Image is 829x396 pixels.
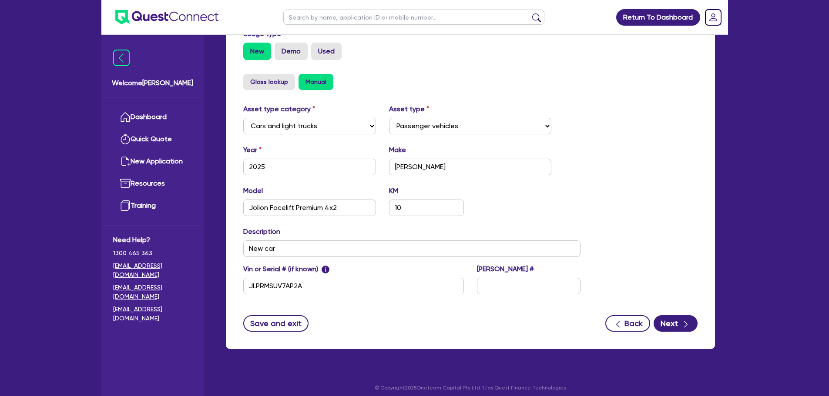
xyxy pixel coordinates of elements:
[220,384,721,392] p: © Copyright 2025 Oneteam Capital Pty Ltd T/as Quest Finance Technologies
[322,266,329,273] span: i
[275,43,308,60] label: Demo
[605,315,650,332] button: Back
[113,283,192,301] a: [EMAIL_ADDRESS][DOMAIN_NAME]
[243,104,315,114] label: Asset type category
[115,10,218,24] img: quest-connect-logo-blue
[113,235,192,245] span: Need Help?
[311,43,342,60] label: Used
[477,264,534,274] label: [PERSON_NAME] #
[283,10,544,25] input: Search by name, application ID or mobile number...
[113,128,192,150] a: Quick Quote
[113,50,130,66] img: icon-menu-close
[113,195,192,217] a: Training
[113,305,192,323] a: [EMAIL_ADDRESS][DOMAIN_NAME]
[113,173,192,195] a: Resources
[112,78,193,88] span: Welcome [PERSON_NAME]
[243,74,295,90] button: Glass lookup
[120,156,131,166] img: new-application
[243,186,263,196] label: Model
[113,249,192,258] span: 1300 465 363
[113,150,192,173] a: New Application
[113,106,192,128] a: Dashboard
[120,200,131,211] img: training
[113,261,192,280] a: [EMAIL_ADDRESS][DOMAIN_NAME]
[243,226,280,237] label: Description
[389,145,406,155] label: Make
[120,178,131,189] img: resources
[243,43,271,60] label: New
[243,264,330,274] label: Vin or Serial # (if known)
[616,9,700,26] a: Return To Dashboard
[243,145,262,155] label: Year
[120,134,131,144] img: quick-quote
[243,315,309,332] button: Save and exit
[389,186,398,196] label: KM
[389,104,429,114] label: Asset type
[702,6,725,29] a: Dropdown toggle
[654,315,698,332] button: Next
[299,74,333,90] button: Manual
